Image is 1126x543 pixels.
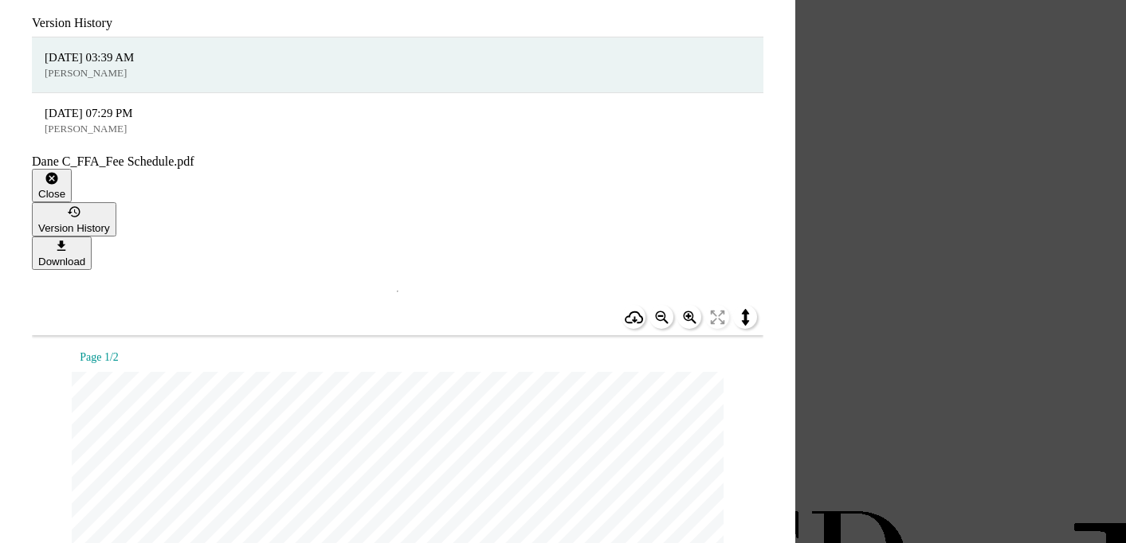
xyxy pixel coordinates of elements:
[32,154,763,169] div: Dane C_FFA_Fee Schedule.pdf
[72,351,724,372] div: Page 1/2
[32,16,763,30] div: Version History
[32,236,92,271] button: Download
[622,305,645,329] a: Download file
[45,49,751,66] span: [DATE] 03:39 AM
[38,256,85,268] div: Download
[45,104,751,122] span: [DATE] 07:29 PM
[38,188,65,200] div: Close
[38,222,110,234] div: Version History
[45,66,751,81] p: [PERSON_NAME]
[1075,490,1118,533] iframe: Open customer support
[32,202,116,236] button: Version History
[32,93,763,148] div: [DATE] 07:29 PM[PERSON_NAME]
[45,122,751,137] p: [PERSON_NAME]
[32,37,763,92] div: [DATE] 03:39 AM[PERSON_NAME]
[32,169,72,203] button: Close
